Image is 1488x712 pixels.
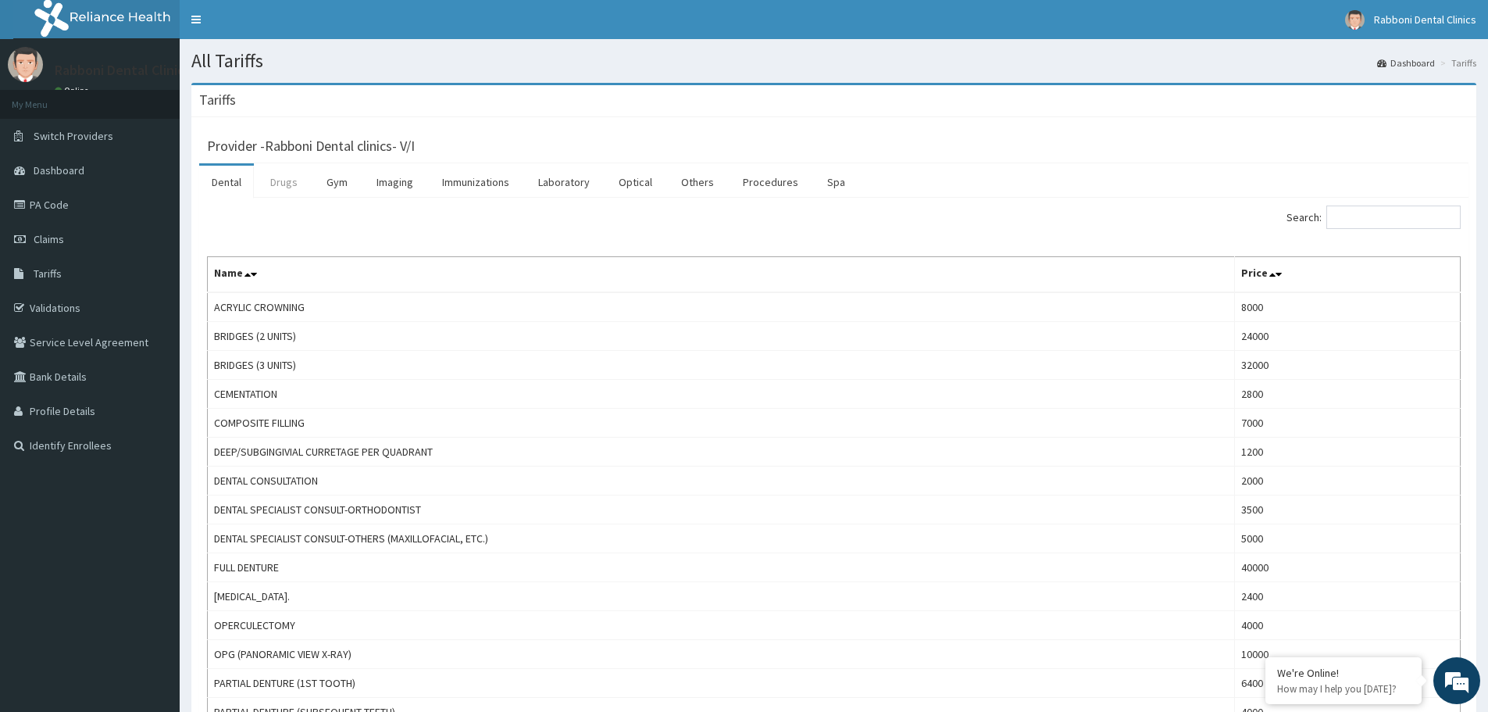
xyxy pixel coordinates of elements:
h3: Tariffs [199,93,236,107]
p: How may I help you today? [1277,682,1410,696]
td: [MEDICAL_DATA]. [208,582,1235,611]
td: 4000 [1234,611,1460,640]
td: BRIDGES (3 UNITS) [208,351,1235,380]
td: 7000 [1234,409,1460,438]
p: Rabboni Dental Clinics [55,63,191,77]
a: Spa [815,166,858,199]
td: 2800 [1234,380,1460,409]
a: Laboratory [526,166,602,199]
td: DENTAL SPECIALIST CONSULT-ORTHODONTIST [208,496,1235,524]
td: 40000 [1234,553,1460,582]
th: Name [208,257,1235,293]
th: Price [1234,257,1460,293]
td: COMPOSITE FILLING [208,409,1235,438]
a: Procedures [730,166,811,199]
span: Rabboni Dental Clinics [1374,13,1476,27]
td: OPERCULECTOMY [208,611,1235,640]
h3: Provider - Rabboni Dental clinics- V/I [207,139,415,153]
li: Tariffs [1436,56,1476,70]
input: Search: [1326,206,1461,229]
a: Immunizations [430,166,522,199]
td: 3500 [1234,496,1460,524]
td: DENTAL CONSULTATION [208,467,1235,496]
span: Claims [34,232,64,246]
td: PARTIAL DENTURE (1ST TOOTH) [208,669,1235,698]
td: 10000 [1234,640,1460,669]
td: CEMENTATION [208,380,1235,409]
td: DENTAL SPECIALIST CONSULT-OTHERS (MAXILLOFACIAL, ETC.) [208,524,1235,553]
td: 2400 [1234,582,1460,611]
span: Dashboard [34,163,84,177]
td: OPG (PANORAMIC VIEW X-RAY) [208,640,1235,669]
a: Optical [606,166,665,199]
a: Dental [199,166,254,199]
td: 24000 [1234,322,1460,351]
td: FULL DENTURE [208,553,1235,582]
td: 5000 [1234,524,1460,553]
a: Others [669,166,726,199]
a: Dashboard [1377,56,1435,70]
td: 2000 [1234,467,1460,496]
td: BRIDGES (2 UNITS) [208,322,1235,351]
a: Gym [314,166,360,199]
td: ACRYLIC CROWNING [208,292,1235,322]
div: We're Online! [1277,666,1410,680]
label: Search: [1286,206,1461,229]
span: Tariffs [34,267,62,281]
a: Drugs [258,166,310,199]
td: 8000 [1234,292,1460,322]
img: User Image [8,47,43,82]
td: 32000 [1234,351,1460,380]
td: DEEP/SUBGINGIVIAL CURRETAGE PER QUADRANT [208,438,1235,467]
h1: All Tariffs [191,51,1476,71]
a: Online [55,85,92,96]
span: Switch Providers [34,129,113,143]
a: Imaging [364,166,426,199]
td: 6400 [1234,669,1460,698]
td: 1200 [1234,438,1460,467]
img: User Image [1345,10,1365,30]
